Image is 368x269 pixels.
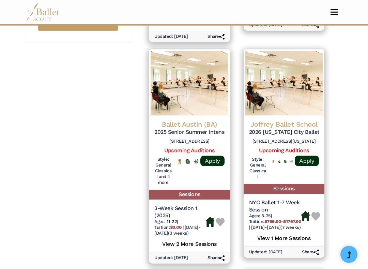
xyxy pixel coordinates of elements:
[290,160,293,163] img: In Person
[244,184,324,194] h5: Sessions
[284,160,287,163] img: Offers Scholarship
[302,249,319,255] h6: Share
[154,225,182,230] span: Tuition:
[278,160,281,163] img: Offers Financial Aid
[244,49,324,117] img: Logo
[149,190,230,200] h5: Sessions
[170,225,182,230] b: $0.00
[205,217,215,227] img: Housing Available
[164,147,214,154] a: Upcoming Auditions
[154,219,177,224] span: Ages: 11-22
[185,159,190,164] img: Offers Scholarship
[154,120,224,129] h4: Ballet Austin (BA)
[249,249,282,255] h6: Updated: [DATE]
[154,225,200,236] span: [DATE]-[DATE] (3 weeks)
[154,239,224,248] h5: View 2 More Sessions
[249,129,319,136] h5: 2026 [US_STATE] City Ballet Intensive
[154,219,205,236] h6: | |
[249,199,301,213] h5: NYC Ballet 1-7 Week Session
[249,233,319,242] h5: View 1 More Sessions
[154,157,172,186] h6: Style: General Classical and 4 more
[208,34,225,39] h6: Share
[251,225,301,230] span: [DATE]-[DATE] (7 weeks)
[194,159,198,164] img: In Person
[295,156,319,166] a: Apply
[326,9,342,15] button: Toggle navigation
[149,49,230,117] img: Logo
[264,219,301,224] b: $799.00-$1797.00
[249,213,271,218] span: Ages: 8-25
[178,159,182,164] img: National
[259,147,309,154] a: Upcoming Auditions
[249,213,301,231] h6: | |
[154,255,188,261] h6: Updated: [DATE]
[301,211,310,221] img: Housing Available
[311,212,320,221] img: Heart
[216,218,225,226] img: Heart
[249,120,319,129] h4: Joffrey Ballet School
[154,34,188,39] h6: Updated: [DATE]
[154,129,224,136] h5: 2025 Senior Summer Intensive
[249,219,301,224] span: Tuition:
[249,157,266,180] h6: Style: General Classical
[154,139,224,144] h6: [STREET_ADDRESS]
[208,255,225,261] h6: Share
[154,205,205,219] h5: 3-Week Session 1 (2025)
[272,160,275,163] img: National
[200,156,225,166] a: Apply
[249,139,319,144] h6: [STREET_ADDRESS][US_STATE]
